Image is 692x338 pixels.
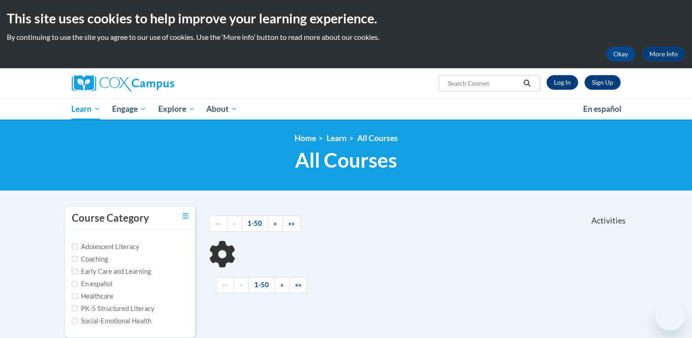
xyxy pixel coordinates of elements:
[547,75,578,90] a: Log In
[106,98,152,120] a: Engage
[215,219,221,227] span: ««
[233,219,236,227] span: «
[182,211,188,221] a: Toggle collapse
[72,293,78,299] input: Checkbox for Options
[577,99,628,119] a: En español
[295,133,316,143] a: Home
[72,242,139,252] label: Adolescent Literacy
[280,281,284,289] span: »
[289,277,307,293] a: End
[268,216,283,232] a: Next
[72,316,151,326] label: Social-Emotional Health
[200,98,243,120] a: About
[7,32,685,42] p: By continuing to use the site you agree to our use of cookies. Use the ‘More info’ button to read...
[152,98,201,120] a: Explore
[209,216,227,232] a: Begining
[216,277,234,293] a: Begining
[227,216,242,232] a: Previous
[206,104,237,114] span: About
[72,267,151,277] label: Early Care and Learning
[327,133,347,143] a: Learn
[72,254,108,264] label: Coaching
[158,104,195,114] span: Explore
[606,47,635,61] button: Okay
[274,277,290,293] a: Next
[585,75,621,90] a: Register
[447,78,520,89] input: Search Courses
[240,281,243,289] span: «
[72,304,155,314] label: PK-5 Structured Literacy
[222,281,228,289] span: ««
[72,281,78,287] input: Checkbox for Options
[520,78,534,89] button: Search
[72,291,113,301] label: Healthcare
[7,9,685,27] h2: This site uses cookies to help improve your learning experience.
[274,219,277,227] span: »
[72,279,113,289] label: En español
[655,301,685,331] iframe: Button to launch messaging window
[112,104,146,114] span: Engage
[357,133,398,143] a: All Courses
[234,277,249,293] a: Previous
[72,211,149,225] h3: Course Category
[295,281,301,289] span: »»
[282,216,300,232] a: End
[72,256,78,262] input: Checkbox for Options
[591,216,626,226] span: Activities
[66,98,107,120] a: Learn
[248,277,275,293] a: 1-50
[72,75,246,92] a: Cox Campus
[72,244,78,250] input: Checkbox for Options
[642,47,685,61] a: More Info
[72,75,174,92] img: Cox Campus
[583,104,622,114] span: En español
[72,268,78,274] input: Checkbox for Options
[58,98,634,120] div: Main menu
[71,104,100,114] span: Learn
[288,219,295,227] span: »»
[72,305,78,311] input: Checkbox for Options
[72,318,78,324] input: Checkbox for Options
[241,216,268,232] a: 1-50
[295,148,397,172] span: All Courses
